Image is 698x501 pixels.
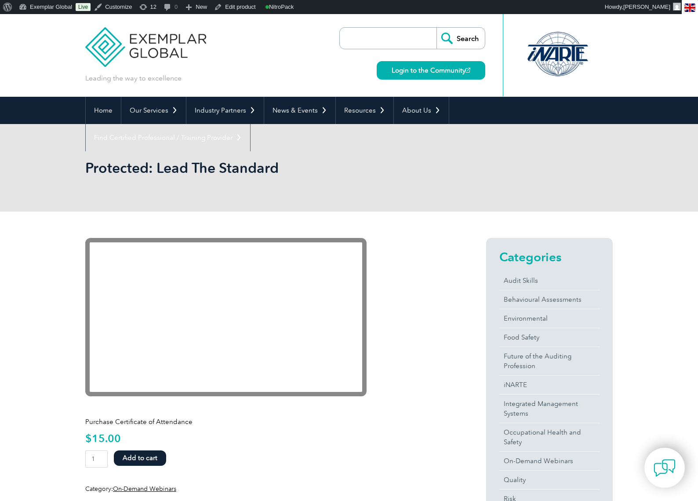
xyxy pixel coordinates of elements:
p: Leading the way to excellence [85,73,182,83]
span: $ [85,432,92,445]
a: Home [86,97,121,124]
bdi: 15.00 [85,432,121,445]
img: contact-chat.png [654,457,676,479]
a: iNARTE [499,376,600,394]
a: Find Certified Professional / Training Provider [86,124,250,151]
a: On-Demand Webinars [499,452,600,470]
a: News & Events [264,97,335,124]
h2: Categories [499,250,600,264]
button: Add to cart [114,450,166,466]
a: About Us [394,97,449,124]
a: Our Services [121,97,186,124]
a: On-Demand Webinars [113,485,176,493]
a: Resources [336,97,393,124]
h1: Protected: Lead The Standard [85,159,423,176]
a: Quality [499,471,600,489]
img: Exemplar Global [85,14,206,67]
a: Environmental [499,309,600,328]
a: Behavioural Assessments [499,290,600,309]
p: Purchase Certificate of Attendance [85,417,454,427]
span: Category: [85,485,176,493]
a: Audit Skills [499,271,600,290]
img: open_square.png [465,68,470,73]
img: en [684,4,695,12]
a: Future of the Auditing Profession [499,347,600,375]
a: Industry Partners [186,97,264,124]
a: Integrated Management Systems [499,395,600,423]
iframe: YouTube video player [85,238,367,396]
a: Live [76,3,91,11]
input: Product quantity [85,450,108,468]
a: Food Safety [499,328,600,347]
a: Occupational Health and Safety [499,423,600,451]
a: Login to the Community [377,61,485,80]
input: Search [436,28,485,49]
span: [PERSON_NAME] [623,4,670,10]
